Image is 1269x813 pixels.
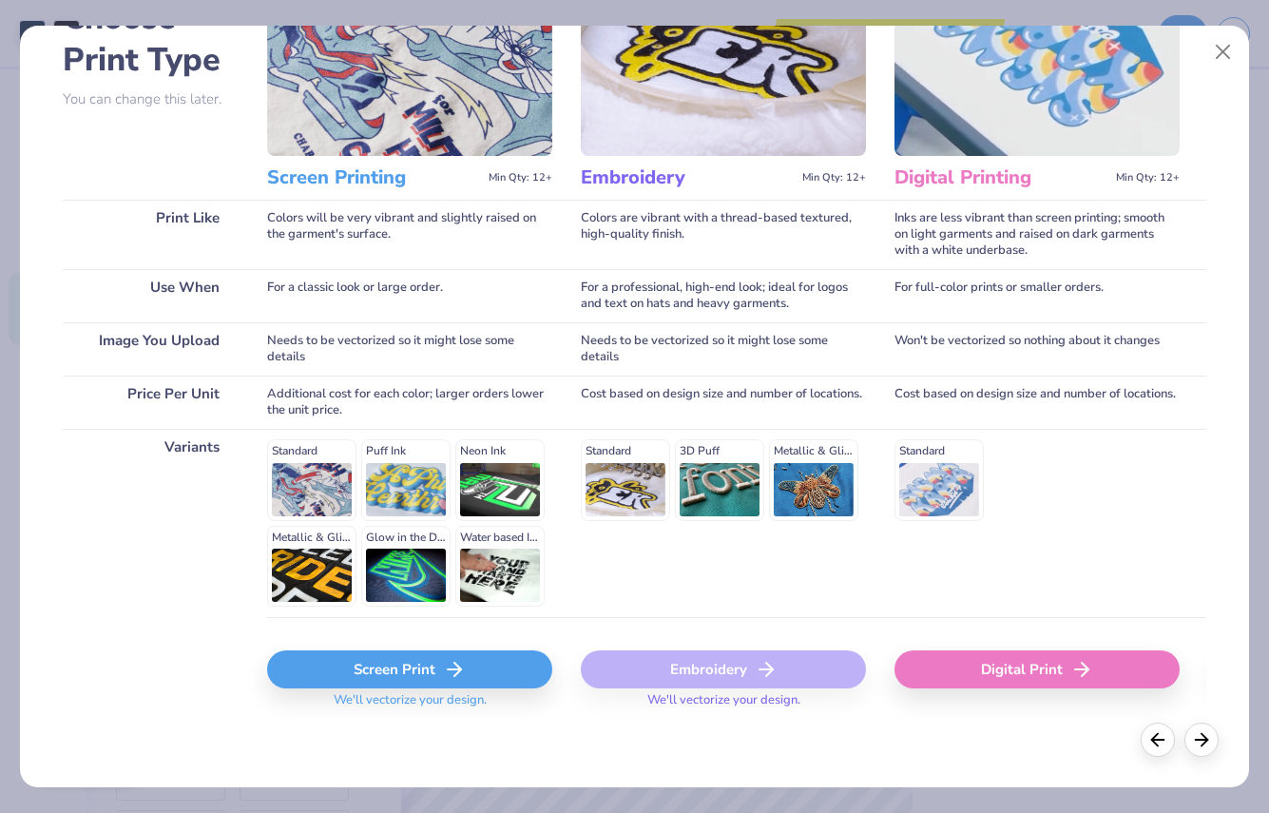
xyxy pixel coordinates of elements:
[581,269,866,322] div: For a professional, high-end look; ideal for logos and text on hats and heavy garments.
[894,165,1108,190] h3: Digital Printing
[894,269,1180,322] div: For full-color prints or smaller orders.
[581,376,866,429] div: Cost based on design size and number of locations.
[581,322,866,376] div: Needs to be vectorized so it might lose some details
[326,692,494,720] span: We'll vectorize your design.
[267,650,552,688] div: Screen Print
[894,650,1180,688] div: Digital Print
[267,269,552,322] div: For a classic look or large order.
[63,269,239,322] div: Use When
[63,322,239,376] div: Image You Upload
[802,171,866,184] span: Min Qty: 12+
[894,322,1180,376] div: Won't be vectorized so nothing about it changes
[63,376,239,429] div: Price Per Unit
[894,200,1180,269] div: Inks are less vibrant than screen printing; smooth on light garments and raised on dark garments ...
[1116,171,1180,184] span: Min Qty: 12+
[63,200,239,269] div: Print Like
[1205,34,1241,70] button: Close
[640,692,808,720] span: We'll vectorize your design.
[63,91,239,107] p: You can change this later.
[581,200,866,269] div: Colors are vibrant with a thread-based textured, high-quality finish.
[489,171,552,184] span: Min Qty: 12+
[63,429,239,617] div: Variants
[267,322,552,376] div: Needs to be vectorized so it might lose some details
[267,376,552,429] div: Additional cost for each color; larger orders lower the unit price.
[581,650,866,688] div: Embroidery
[581,165,795,190] h3: Embroidery
[894,376,1180,429] div: Cost based on design size and number of locations.
[267,165,481,190] h3: Screen Printing
[267,200,552,269] div: Colors will be very vibrant and slightly raised on the garment's surface.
